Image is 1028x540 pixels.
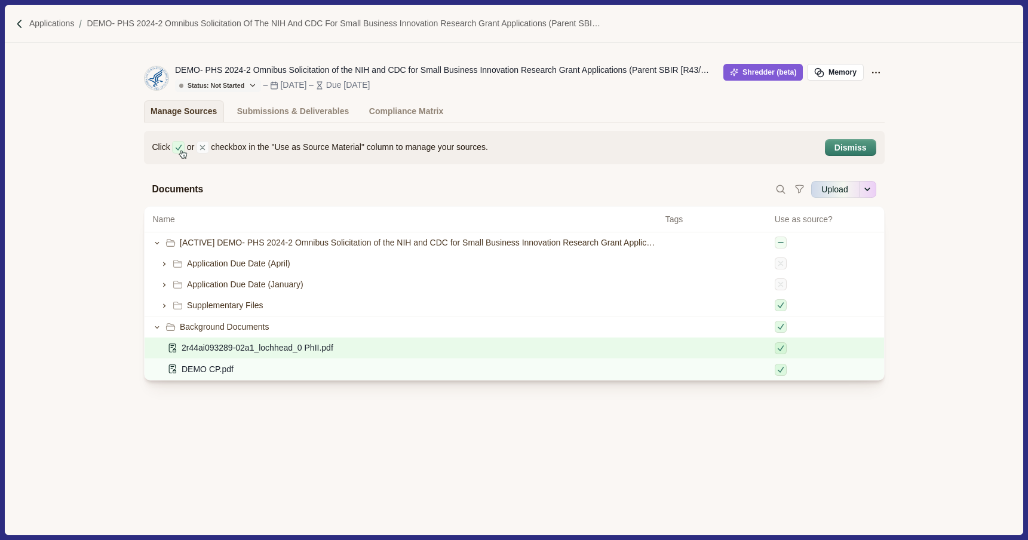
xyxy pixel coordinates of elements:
[180,321,269,333] span: Background Documents
[362,100,450,122] a: Compliance Matrix
[29,17,75,30] a: Applications
[665,213,766,226] span: Tags
[152,141,817,154] div: or checkbox in the "Use as Source Material" column to manage your sources.
[87,17,601,30] a: DEMO- PHS 2024-2 Omnibus Solicitation of the NIH and CDC for Small Business Innovation Research G...
[187,257,290,270] span: Application Due Date (April)
[179,82,244,90] div: Status: Not Started
[175,79,261,92] button: Status: Not Started
[182,342,333,354] span: 2r44ai093289-02a1_lochhead_0 PhII.pdf
[152,141,170,154] span: Click
[775,213,833,226] span: Use as source?
[151,101,217,122] div: Manage Sources
[180,237,657,249] span: [ACTIVE] DEMO- PHS 2024-2 Omnibus Solicitation of the NIH and CDC for Small Business Innovation R...
[152,182,204,197] span: Documents
[237,101,349,122] div: Submissions & Deliverables
[144,100,224,122] a: Manage Sources
[369,101,443,122] div: Compliance Matrix
[175,64,713,76] div: DEMO- PHS 2024-2 Omnibus Solicitation of the NIH and CDC for Small Business Innovation Research G...
[811,180,859,199] button: Upload
[860,180,876,199] button: See more options
[230,100,356,122] a: Submissions & Deliverables
[182,363,234,376] span: DEMO CP.pdf
[309,79,314,91] div: –
[14,19,25,29] img: Forward slash icon
[74,19,87,29] img: Forward slash icon
[153,213,175,226] span: Name
[868,64,885,81] button: Application Actions
[187,299,263,312] span: Supplementary Files
[263,79,268,91] div: –
[723,64,803,81] button: Shredder (beta)
[807,64,863,81] button: Memory
[326,79,370,91] div: Due [DATE]
[280,79,306,91] div: [DATE]
[187,278,303,291] span: Application Due Date (January)
[826,140,875,155] button: Dismiss
[145,66,168,90] img: HHS.png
